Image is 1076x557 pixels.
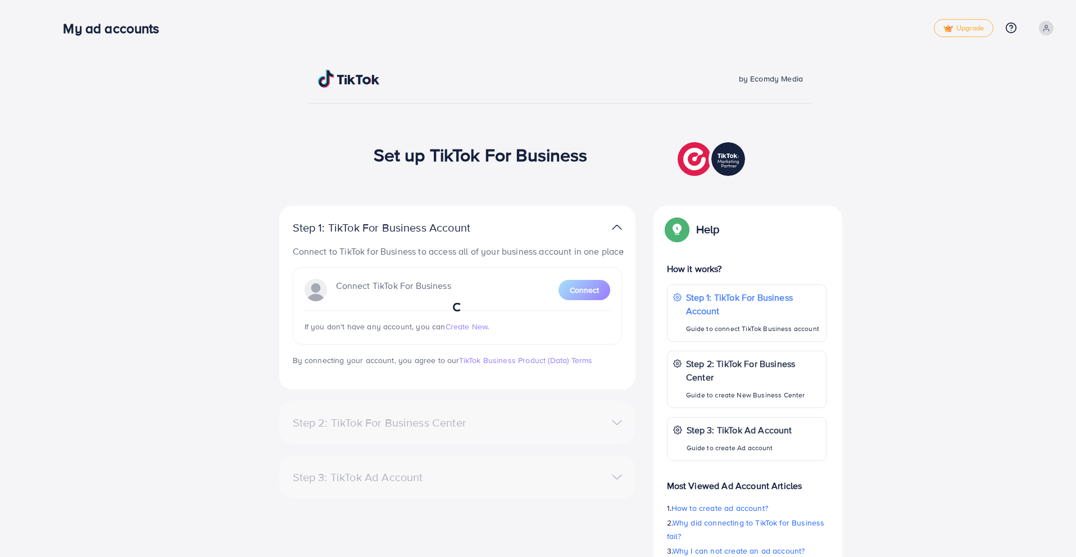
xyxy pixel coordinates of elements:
p: Help [696,223,720,236]
p: Step 1: TikTok For Business Account [293,221,506,234]
span: by Ecomdy Media [739,73,803,84]
p: Step 1: TikTok For Business Account [686,291,820,318]
a: tickUpgrade [934,19,993,37]
span: How to create ad account? [671,502,768,514]
p: Guide to create Ad account [687,441,792,455]
p: Step 2: TikTok For Business Center [686,357,820,384]
h1: Set up TikTok For Business [374,144,588,165]
img: TikTok partner [678,139,748,179]
span: Upgrade [943,24,984,33]
img: TikTok [318,70,380,88]
p: Most Viewed Ad Account Articles [667,470,827,492]
p: How it works? [667,262,827,275]
img: TikTok partner [612,219,622,236]
img: Popup guide [667,219,687,239]
p: Guide to create New Business Center [686,388,820,402]
span: Why I can not create an ad account? [673,545,805,556]
p: Step 3: TikTok Ad Account [687,423,792,437]
p: 2. [667,516,827,543]
img: tick [943,25,953,33]
h3: My ad accounts [63,20,168,37]
p: 1. [667,501,827,515]
p: Guide to connect TikTok Business account [686,322,820,336]
span: Why did connecting to TikTok for Business fail? [667,517,825,542]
